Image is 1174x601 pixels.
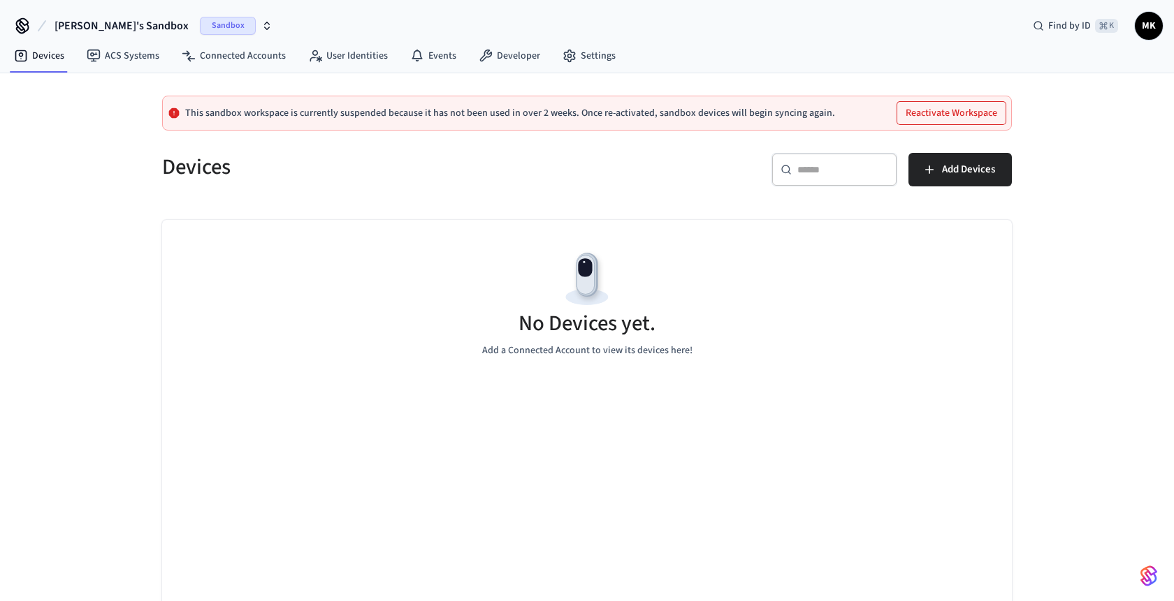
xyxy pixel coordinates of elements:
button: MK [1135,12,1163,40]
a: Developer [468,43,551,68]
button: Reactivate Workspace [897,102,1006,124]
span: [PERSON_NAME]'s Sandbox [55,17,189,34]
h5: Devices [162,153,579,181]
h5: No Devices yet. [519,309,655,338]
a: Devices [3,43,75,68]
span: MK [1136,13,1161,38]
img: Devices Empty State [556,248,618,311]
div: Find by ID⌘ K [1022,13,1129,38]
span: ⌘ K [1095,19,1118,33]
button: Add Devices [908,153,1012,186]
span: Find by ID [1048,19,1091,33]
p: This sandbox workspace is currently suspended because it has not been used in over 2 weeks. Once ... [185,107,835,119]
a: User Identities [297,43,399,68]
a: ACS Systems [75,43,171,68]
p: Add a Connected Account to view its devices here! [482,343,693,358]
span: Sandbox [200,17,256,35]
a: Connected Accounts [171,43,297,68]
span: Add Devices [942,161,995,179]
a: Events [399,43,468,68]
img: SeamLogoGradient.69752ec5.svg [1140,565,1157,587]
a: Settings [551,43,627,68]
